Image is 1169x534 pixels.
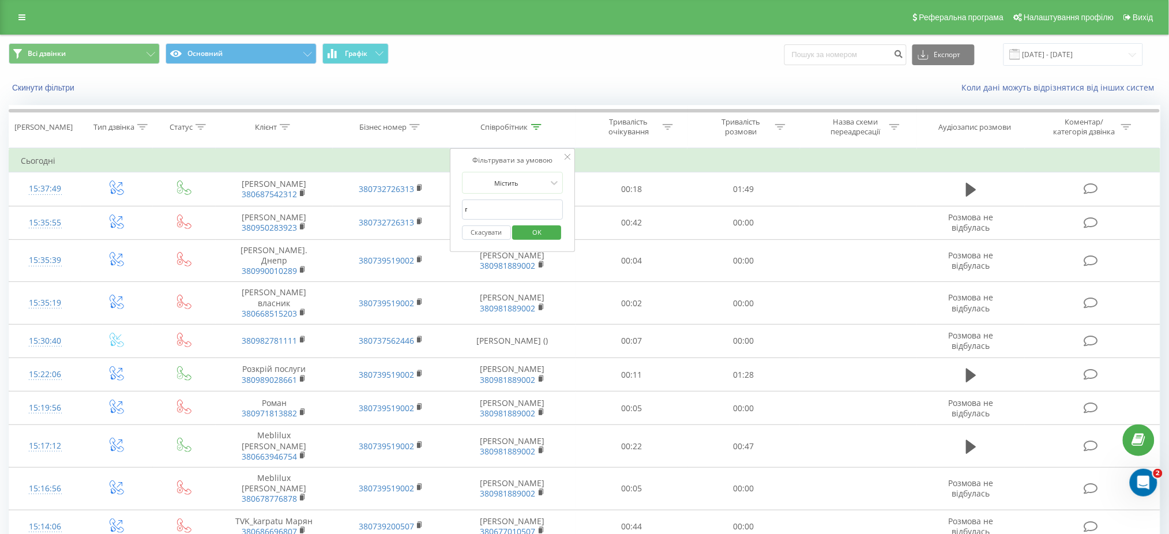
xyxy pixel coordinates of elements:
[949,292,994,313] span: Розмова не відбулась
[216,282,333,325] td: [PERSON_NAME] власник
[480,303,536,314] a: 380981889002
[687,392,800,425] td: 00:00
[93,122,134,132] div: Тип дзвінка
[576,468,688,510] td: 00:05
[17,304,214,337] div: Встановлення і налаштування програми Ringostat Smart Phone
[170,122,193,132] div: Статус
[216,425,333,468] td: Meblilux [PERSON_NAME]
[216,358,333,392] td: Розкрій послуги
[166,43,317,64] button: Основний
[12,221,219,265] div: Напишіть нам повідомленняЗазвичай ми відповідаємо за хвилину
[242,189,297,200] a: 380687542312
[359,335,414,346] a: 380737562446
[21,178,69,200] div: 15:37:49
[24,243,193,255] div: Зазвичай ми відповідаємо за хвилину
[23,101,208,141] p: Чим вам допомогти?
[255,122,277,132] div: Клієнт
[24,182,47,205] img: Profile image for Olga
[242,222,297,233] a: 380950283923
[359,369,414,380] a: 380739519002
[24,165,207,177] div: Нещодавнє повідомлення
[181,389,223,397] span: Допомога
[242,265,297,276] a: 380990010289
[576,206,688,239] td: 00:42
[359,122,407,132] div: Бізнес номер
[322,43,389,64] button: Графік
[24,309,193,333] div: Встановлення і налаштування програми Ringostat Smart Phone
[949,397,994,419] span: Розмова не відбулась
[576,282,688,325] td: 00:02
[21,212,69,234] div: 15:35:55
[687,239,800,282] td: 00:00
[21,330,69,352] div: 15:30:40
[359,483,414,494] a: 380739519002
[14,122,73,132] div: [PERSON_NAME]
[24,282,101,294] span: Пошук в статтях
[51,183,112,192] span: Оцініть бесіду
[359,403,414,413] a: 380739519002
[462,225,511,240] button: Скасувати
[825,117,886,137] div: Назва схеми переадресації
[687,358,800,392] td: 01:28
[21,363,69,386] div: 15:22:06
[24,231,193,243] div: Напишіть нам повідомлення
[9,149,1160,172] td: Сьогодні
[359,521,414,532] a: 380739200507
[513,225,562,240] button: OK
[687,468,800,510] td: 00:00
[576,425,688,468] td: 00:22
[480,260,536,271] a: 380981889002
[449,468,575,510] td: [PERSON_NAME]
[145,18,168,42] img: Profile image for Yehor
[198,18,219,39] div: Закрити
[919,13,1004,22] span: Реферальна програма
[938,122,1011,132] div: Аудіозапис розмови
[242,408,297,419] a: 380971813882
[173,360,231,406] button: Допомога
[21,397,69,419] div: 15:19:56
[1024,13,1114,22] span: Налаштування профілю
[59,389,119,397] span: Повідомлення
[58,360,115,406] button: Повідомлення
[480,374,536,385] a: 380981889002
[480,488,536,499] a: 380981889002
[1130,469,1157,497] iframe: Intercom live chat
[462,155,563,166] div: Фільтрувати за умовою
[949,477,994,499] span: Розмова не відбулась
[242,335,297,346] a: 380982781111
[912,44,975,65] button: Експорт
[12,172,219,215] div: Profile image for OlgaОцініть бесіду[PERSON_NAME]•4 год. тому
[21,477,69,500] div: 15:16:56
[1153,469,1163,478] span: 2
[242,308,297,319] a: 380668515203
[462,200,563,220] input: Введіть значення
[9,43,160,64] button: Всі дзвінки
[449,425,575,468] td: [PERSON_NAME]
[576,239,688,282] td: 00:04
[17,276,214,299] button: Пошук в статтях
[687,324,800,358] td: 00:00
[115,360,173,406] button: Запити
[687,282,800,325] td: 00:00
[242,374,297,385] a: 380989028661
[123,18,146,42] img: Profile image for Valerii
[23,22,100,40] img: logo
[216,172,333,206] td: [PERSON_NAME]
[359,255,414,266] a: 380739519002
[449,392,575,425] td: [PERSON_NAME]
[216,392,333,425] td: Роман
[1133,13,1153,22] span: Вихід
[576,392,688,425] td: 00:05
[345,50,367,58] span: Графік
[449,324,575,358] td: [PERSON_NAME] ()
[21,292,69,314] div: 15:35:19
[51,194,118,206] div: [PERSON_NAME]
[10,389,48,397] span: Головна
[784,44,907,65] input: Пошук за номером
[216,206,333,239] td: [PERSON_NAME]
[711,117,772,137] div: Тривалість розмови
[242,451,297,462] a: 380663946754
[359,298,414,309] a: 380739519002
[962,82,1160,93] a: Коли дані можуть відрізнятися вiд інших систем
[359,217,414,228] a: 380732726313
